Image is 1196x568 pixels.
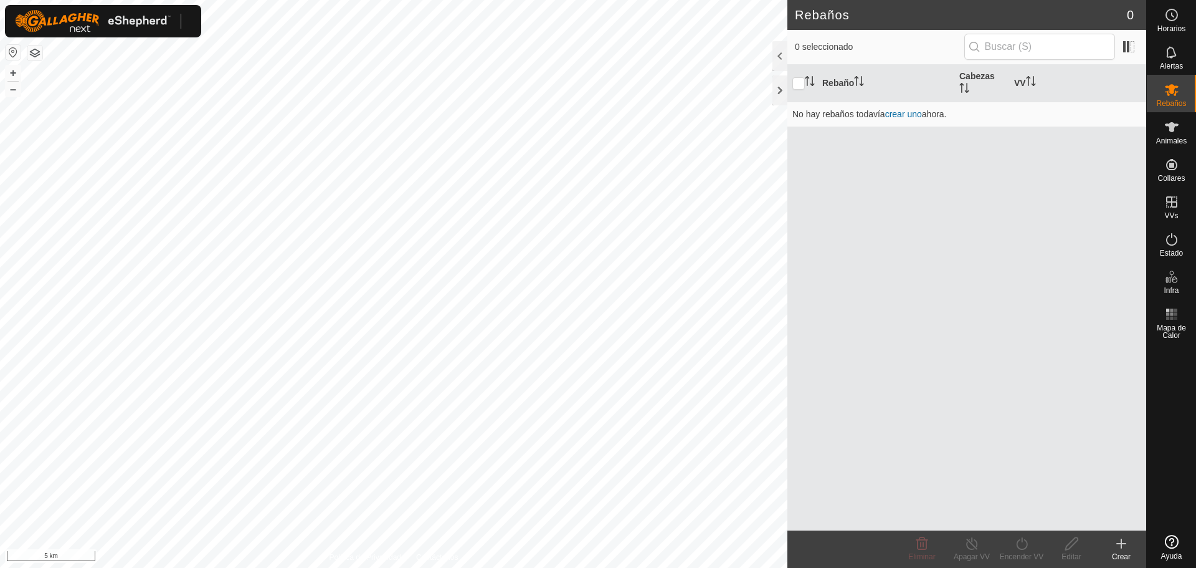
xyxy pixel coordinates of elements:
input: Buscar (S) [964,34,1115,60]
div: Crear [1096,551,1146,562]
span: Rebaños [1156,100,1186,107]
button: Capas del Mapa [27,46,42,60]
span: Horarios [1157,25,1185,32]
span: 0 seleccionado [795,41,964,54]
span: Eliminar [908,552,935,561]
span: 0 [1127,6,1134,24]
span: Ayuda [1161,552,1182,560]
p-sorticon: Activar para ordenar [854,78,864,88]
th: Cabezas [954,65,1009,102]
a: Contáctenos [416,552,458,563]
span: VVs [1164,212,1178,219]
span: Infra [1164,287,1179,294]
p-sorticon: Activar para ordenar [1026,78,1036,88]
th: Rebaño [817,65,954,102]
img: Logo Gallagher [15,10,171,32]
div: Apagar VV [947,551,997,562]
p-sorticon: Activar para ordenar [805,78,815,88]
a: crear uno [885,109,922,119]
th: VV [1009,65,1146,102]
span: Alertas [1160,62,1183,70]
button: + [6,65,21,80]
span: Animales [1156,137,1187,145]
div: Editar [1046,551,1096,562]
p-sorticon: Activar para ordenar [959,85,969,95]
td: No hay rebaños todavía ahora. [787,102,1146,127]
h2: Rebaños [795,7,1127,22]
span: Mapa de Calor [1150,324,1193,339]
button: Restablecer Mapa [6,45,21,60]
div: Encender VV [997,551,1046,562]
span: Collares [1157,175,1185,182]
span: Estado [1160,249,1183,257]
a: Ayuda [1147,530,1196,565]
button: – [6,82,21,97]
a: Política de Privacidad [330,552,401,563]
